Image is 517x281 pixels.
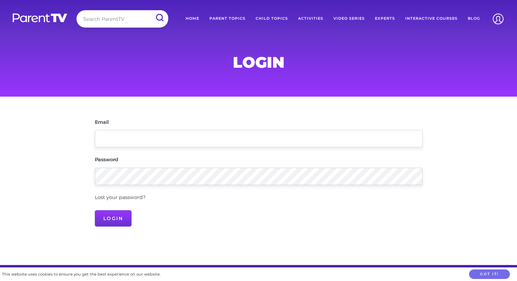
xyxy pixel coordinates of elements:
[328,10,370,27] a: Video Series
[95,120,109,125] label: Email
[95,157,119,162] label: Password
[370,10,400,27] a: Experts
[151,10,168,26] input: Submit
[400,10,463,27] a: Interactive Courses
[251,10,293,27] a: Child Topics
[2,271,160,278] div: This website uses cookies to ensure you get the best experience on our website.
[76,10,168,28] input: Search ParentTV
[12,13,68,23] img: parenttv-logo-white.4c85aaf.svg
[95,194,145,200] a: Lost your password?
[293,10,328,27] a: Activities
[95,210,132,227] input: Login
[204,10,251,27] a: Parent Topics
[489,10,507,28] img: Account
[469,269,510,279] button: Got it!
[95,55,423,69] h1: Login
[463,10,485,27] a: Blog
[180,10,204,27] a: Home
